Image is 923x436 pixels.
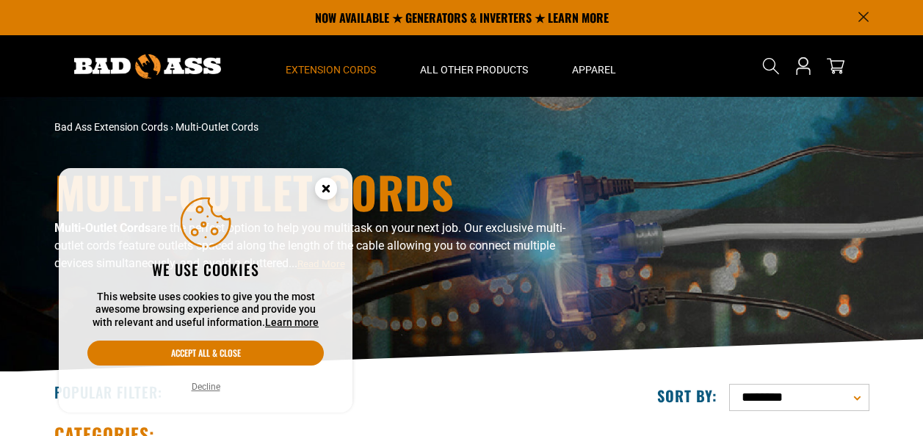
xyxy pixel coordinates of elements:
span: Apparel [572,63,616,76]
label: Sort by: [657,386,717,405]
h2: We use cookies [87,260,324,279]
aside: Cookie Consent [59,168,352,413]
span: are the perfect option to help you multitask on your next job. Our exclusive multi-outlet cords f... [54,221,565,270]
span: Multi-Outlet Cords [175,121,258,133]
span: Extension Cords [286,63,376,76]
img: Bad Ass Extension Cords [74,54,221,79]
span: › [170,121,173,133]
summary: Apparel [550,35,638,97]
button: Accept all & close [87,341,324,366]
button: Decline [187,379,225,394]
h1: Multi-Outlet Cords [54,170,590,214]
h2: Popular Filter: [54,382,162,402]
summary: Search [759,54,783,78]
nav: breadcrumbs [54,120,590,135]
p: This website uses cookies to give you the most awesome browsing experience and provide you with r... [87,291,324,330]
summary: Extension Cords [264,35,398,97]
summary: All Other Products [398,35,550,97]
span: All Other Products [420,63,528,76]
b: Multi-Outlet Cords [54,221,151,235]
a: Learn more [265,316,319,328]
a: Bad Ass Extension Cords [54,121,168,133]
